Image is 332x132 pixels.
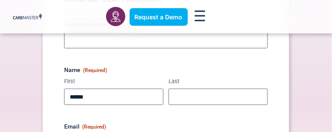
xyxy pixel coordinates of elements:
[169,78,268,86] label: Last
[135,13,183,21] span: Request a Demo
[64,78,163,86] label: First
[192,8,208,26] div: Menu Toggle
[64,122,268,131] label: Email
[13,14,42,20] img: CareMaster Logo
[130,8,188,26] a: Request a Demo
[64,66,107,74] legend: Name
[82,124,106,130] span: (Required)
[83,67,107,73] span: (Required)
